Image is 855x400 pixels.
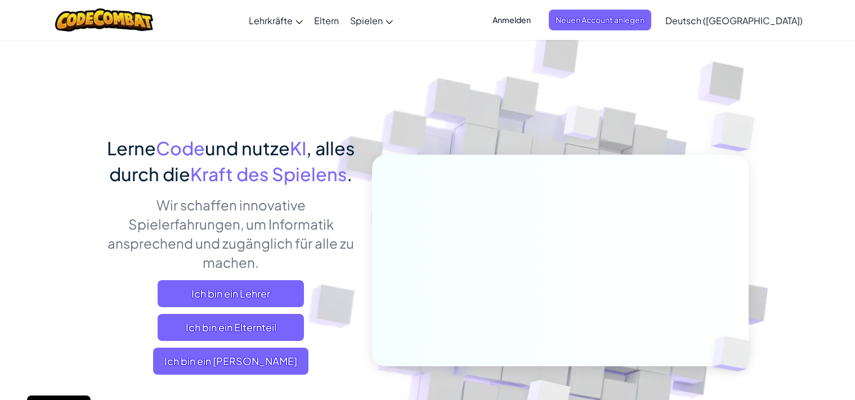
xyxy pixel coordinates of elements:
[350,15,383,26] span: Spielen
[107,195,355,272] p: Wir schaffen innovative Spielerfahrungen, um Informatik ansprechend und zugänglich für alle zu ma...
[249,15,293,26] span: Lehrkräfte
[55,8,154,32] img: CodeCombat logo
[486,10,538,30] button: Anmelden
[156,137,205,159] span: Code
[158,280,304,307] a: Ich bin ein Lehrer
[308,5,344,35] a: Eltern
[660,5,808,35] a: Deutsch ([GEOGRAPHIC_DATA])
[243,5,308,35] a: Lehrkräfte
[347,163,352,185] span: .
[344,5,399,35] a: Spielen
[693,313,777,395] img: Overlap cubes
[107,137,156,159] span: Lerne
[549,10,651,30] button: Neuen Account anlegen
[290,137,306,159] span: KI
[542,84,623,168] img: Overlap cubes
[190,163,347,185] span: Kraft des Spielens
[153,348,308,375] button: Ich bin ein [PERSON_NAME]
[205,137,290,159] span: und nutze
[158,314,304,341] a: Ich bin ein Elternteil
[688,84,786,179] img: Overlap cubes
[665,15,803,26] span: Deutsch ([GEOGRAPHIC_DATA])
